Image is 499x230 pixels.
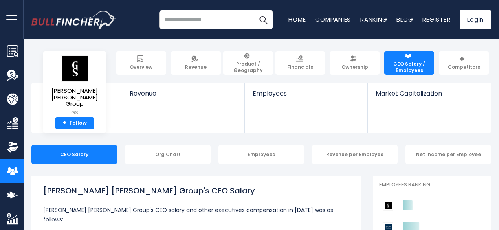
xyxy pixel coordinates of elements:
[275,51,325,75] a: Financials
[55,117,94,129] a: +Follow
[116,51,166,75] a: Overview
[130,90,237,97] span: Revenue
[383,201,393,211] img: Goldman Sachs Group competitors logo
[379,182,485,188] p: Employees Ranking
[50,88,100,107] span: [PERSON_NAME] [PERSON_NAME] Group
[43,185,350,197] h1: [PERSON_NAME] [PERSON_NAME] Group's CEO Salary
[376,90,482,97] span: Market Capitalization
[43,205,350,224] p: [PERSON_NAME] [PERSON_NAME] Group's CEO salary and other executives compensation in [DATE] was as...
[125,145,211,164] div: Org Chart
[31,11,116,29] a: Go to homepage
[312,145,398,164] div: Revenue per Employee
[49,55,100,117] a: [PERSON_NAME] [PERSON_NAME] Group GS
[330,51,380,75] a: Ownership
[185,64,207,70] span: Revenue
[130,64,152,70] span: Overview
[7,141,18,153] img: Ownership
[422,15,450,24] a: Register
[253,90,359,97] span: Employees
[50,109,100,116] small: GS
[31,11,116,29] img: bullfincher logo
[288,15,306,24] a: Home
[245,83,367,110] a: Employees
[223,51,273,75] a: Product / Geography
[384,51,434,75] a: CEO Salary / Employees
[360,15,387,24] a: Ranking
[460,10,491,29] a: Login
[341,64,368,70] span: Ownership
[63,120,67,127] strong: +
[171,51,221,75] a: Revenue
[448,64,480,70] span: Competitors
[315,15,351,24] a: Companies
[122,83,245,110] a: Revenue
[253,10,273,29] button: Search
[396,15,413,24] a: Blog
[388,61,431,73] span: CEO Salary / Employees
[218,145,304,164] div: Employees
[405,145,491,164] div: Net Income per Employee
[287,64,313,70] span: Financials
[31,145,117,164] div: CEO Salary
[368,83,490,110] a: Market Capitalization
[439,51,489,75] a: Competitors
[227,61,270,73] span: Product / Geography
